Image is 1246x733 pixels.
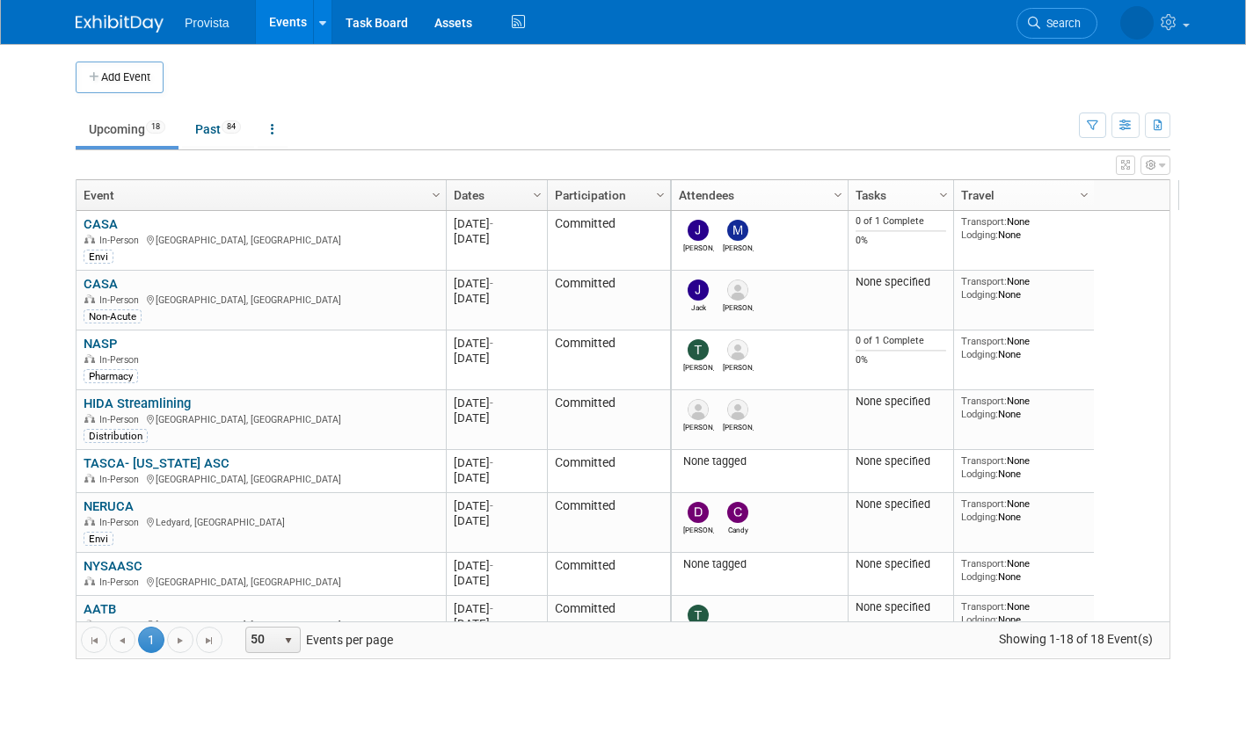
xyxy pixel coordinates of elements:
div: None specified [856,454,947,468]
a: TASCA- [US_STATE] ASC [84,455,230,471]
span: - [490,499,493,512]
img: Ted Vanzante [688,605,709,626]
a: AATB [84,601,116,617]
a: Go to the previous page [109,627,135,653]
span: Lodging: [961,570,998,583]
span: Go to the first page [87,634,101,648]
a: Column Settings [829,180,849,207]
span: - [490,396,493,410]
div: [DATE] [454,470,539,485]
span: Lodging: [961,229,998,241]
span: Showing 1-18 of 18 Event(s) [983,627,1169,651]
span: In-Person [99,577,144,588]
span: In-Person [99,620,144,631]
a: Past84 [182,112,254,146]
a: NERUCA [84,498,134,514]
div: [DATE] [454,336,539,351]
span: Column Settings [1077,188,1091,202]
span: Go to the previous page [115,634,129,648]
a: NYSAASC [84,558,142,574]
a: Go to the last page [196,627,222,653]
span: Go to the next page [173,634,187,648]
td: Committed [547,211,670,271]
span: Lodging: [961,613,998,626]
span: 18 [146,120,165,134]
div: Trisha Mitkus [683,360,714,372]
span: Column Settings [936,188,951,202]
div: [GEOGRAPHIC_DATA], [GEOGRAPHIC_DATA] [84,411,438,426]
div: [DATE] [454,351,539,366]
a: CASA [84,276,118,292]
span: 1 [138,627,164,653]
span: Events per page [223,627,411,653]
img: In-Person Event [84,474,95,483]
a: Column Settings [427,180,447,207]
div: [GEOGRAPHIC_DATA], [GEOGRAPHIC_DATA] [84,617,438,632]
div: Jeff Kittle [683,420,714,432]
div: Debbie Treat [683,523,714,534]
a: Upcoming18 [76,112,179,146]
span: Transport: [961,335,1007,347]
img: In-Person Event [84,414,95,423]
img: In-Person Event [84,517,95,526]
div: [DATE] [454,231,539,246]
td: Committed [547,330,670,390]
div: Non-Acute [84,309,142,323]
img: Jeff Kittle [688,399,709,420]
span: In-Person [99,294,144,306]
span: - [490,559,493,572]
span: In-Person [99,414,144,425]
a: CASA [84,216,118,232]
div: Pharmacy [84,369,138,383]
div: [GEOGRAPHIC_DATA], [GEOGRAPHIC_DATA] [84,292,438,307]
div: Jennifer Geronaitis [723,301,754,312]
div: None tagged [679,557,842,571]
a: Event [84,180,434,210]
a: Travel [961,180,1082,210]
span: Column Settings [653,188,667,202]
td: Committed [547,596,670,644]
img: Mitchell Bowman [727,220,748,241]
div: [DATE] [454,573,539,588]
span: Transport: [961,557,1007,570]
div: [DATE] [454,410,539,425]
img: In-Person Event [84,294,95,303]
div: [GEOGRAPHIC_DATA], [GEOGRAPHIC_DATA] [84,574,438,589]
div: None None [961,395,1088,420]
span: Lodging: [961,408,998,420]
div: None None [961,454,1088,480]
span: Lodging: [961,288,998,301]
span: Transport: [961,600,1007,613]
a: Column Settings [1075,180,1095,207]
td: Committed [547,450,670,493]
img: Justyn Okoniewski [727,339,748,360]
a: Dates [454,180,536,210]
td: Committed [547,493,670,553]
div: None specified [856,497,947,512]
span: In-Person [99,474,144,485]
img: Trisha Mitkus [688,339,709,360]
span: - [490,602,493,615]
span: Transport: [961,454,1007,467]
img: Jeff Lawrence [688,220,709,241]
img: In-Person Event [84,354,95,363]
span: 50 [246,628,276,652]
a: Tasks [856,180,942,210]
div: [DATE] [454,616,539,631]
a: Go to the first page [81,627,107,653]
span: Lodging: [961,511,998,523]
span: Transport: [961,215,1007,228]
span: select [281,634,295,648]
div: [DATE] [454,558,539,573]
span: Column Settings [429,188,443,202]
div: Envi [84,250,113,264]
span: 84 [222,120,241,134]
span: - [490,217,493,230]
div: [DATE] [454,276,539,291]
div: None specified [856,557,947,571]
img: Shai Davis [1120,6,1154,40]
div: [DATE] [454,396,539,410]
div: None specified [856,395,947,409]
div: [GEOGRAPHIC_DATA], [GEOGRAPHIC_DATA] [84,471,438,486]
img: Candy Price [727,502,748,523]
